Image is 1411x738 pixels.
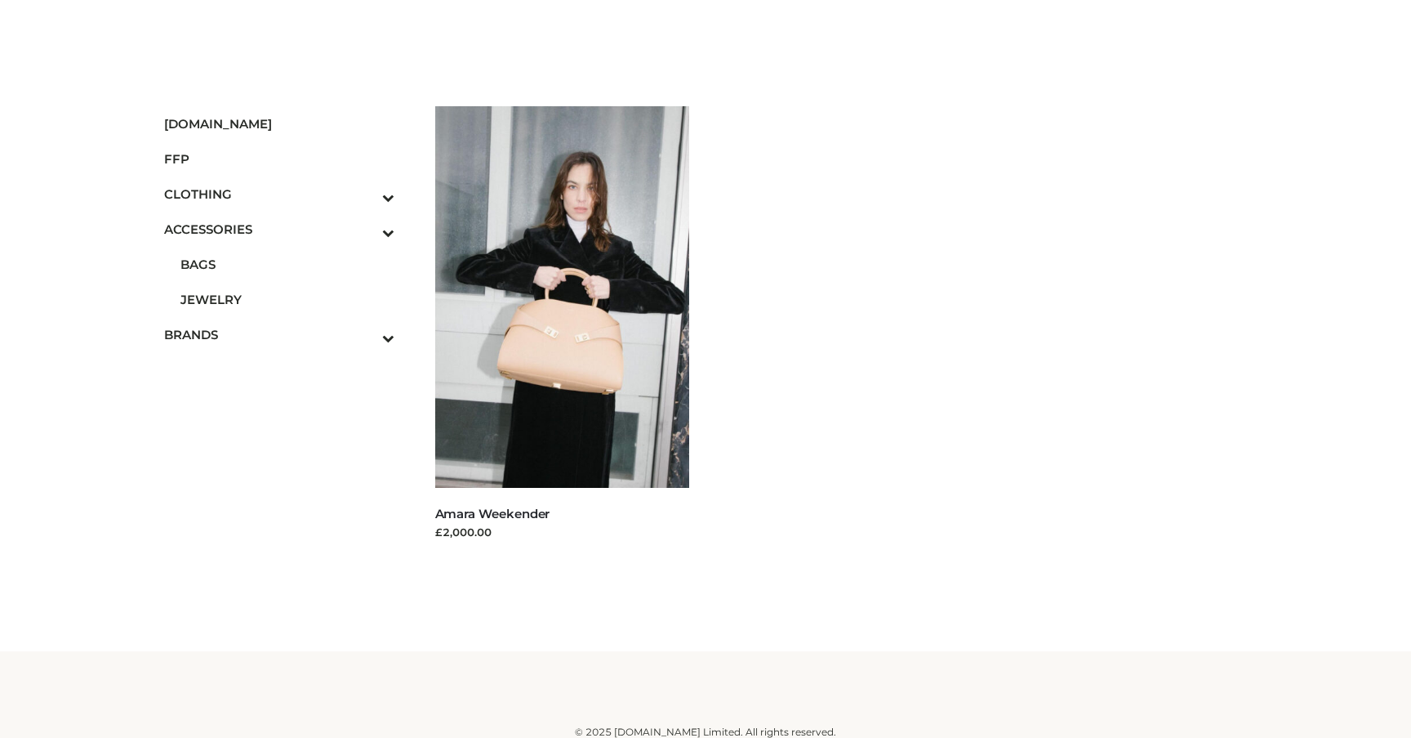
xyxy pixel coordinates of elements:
span: JEWELRY [180,290,394,309]
a: [DOMAIN_NAME] [164,106,394,141]
a: ACCESSORIESToggle Submenu [164,212,394,247]
a: FFP [164,141,394,177]
span: BAGS [180,255,394,274]
span: CLOTHING [164,185,394,204]
a: CLOTHINGToggle Submenu [164,177,394,212]
button: Toggle Submenu [337,212,394,247]
span: [DOMAIN_NAME] [164,114,394,133]
a: BAGS [180,247,394,282]
a: Amara Weekender [435,506,550,521]
span: FFP [164,150,394,168]
span: ACCESSORIES [164,220,394,239]
button: Toggle Submenu [337,177,394,212]
a: JEWELRY [180,282,394,317]
div: £2,000.00 [435,524,690,540]
span: BRANDS [164,325,394,344]
button: Toggle Submenu [337,317,394,352]
a: BRANDSToggle Submenu [164,317,394,352]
